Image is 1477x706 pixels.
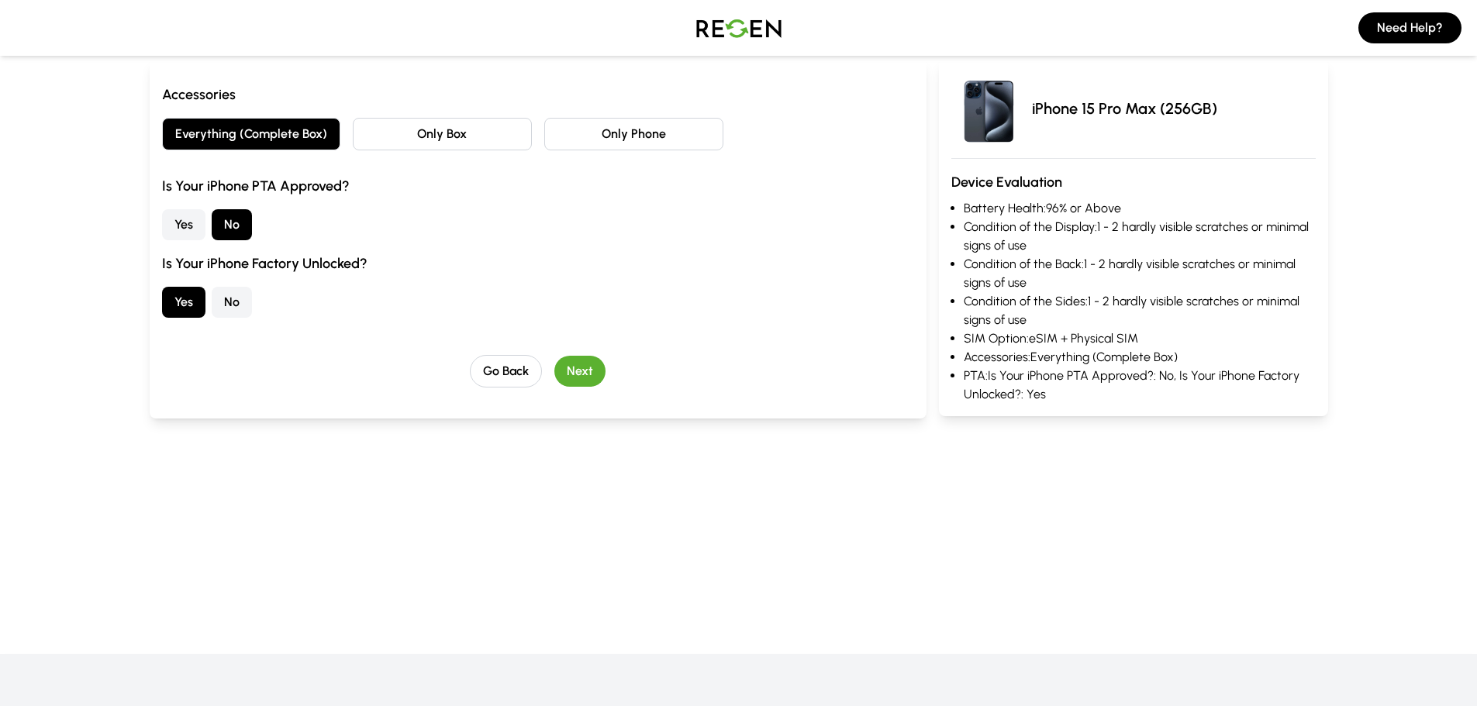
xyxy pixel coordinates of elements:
[162,209,205,240] button: Yes
[964,199,1315,218] li: Battery Health: 96% or Above
[162,84,915,105] h3: Accessories
[212,209,252,240] button: No
[212,287,252,318] button: No
[162,175,915,197] h3: Is Your iPhone PTA Approved?
[964,348,1315,367] li: Accessories: Everything (Complete Box)
[685,6,793,50] img: Logo
[470,355,542,387] button: Go Back
[162,118,341,150] button: Everything (Complete Box)
[964,367,1315,404] li: PTA: Is Your iPhone PTA Approved?: No, Is Your iPhone Factory Unlocked?: Yes
[951,171,1315,193] h3: Device Evaluation
[1032,98,1217,119] p: iPhone 15 Pro Max (256GB)
[1358,12,1461,43] button: Need Help?
[964,218,1315,255] li: Condition of the Display: 1 - 2 hardly visible scratches or minimal signs of use
[544,118,723,150] button: Only Phone
[951,71,1026,146] img: iPhone 15 Pro Max
[162,253,915,274] h3: Is Your iPhone Factory Unlocked?
[554,356,606,387] button: Next
[964,255,1315,292] li: Condition of the Back: 1 - 2 hardly visible scratches or minimal signs of use
[964,329,1315,348] li: SIM Option: eSIM + Physical SIM
[353,118,532,150] button: Only Box
[964,292,1315,329] li: Condition of the Sides: 1 - 2 hardly visible scratches or minimal signs of use
[162,287,205,318] button: Yes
